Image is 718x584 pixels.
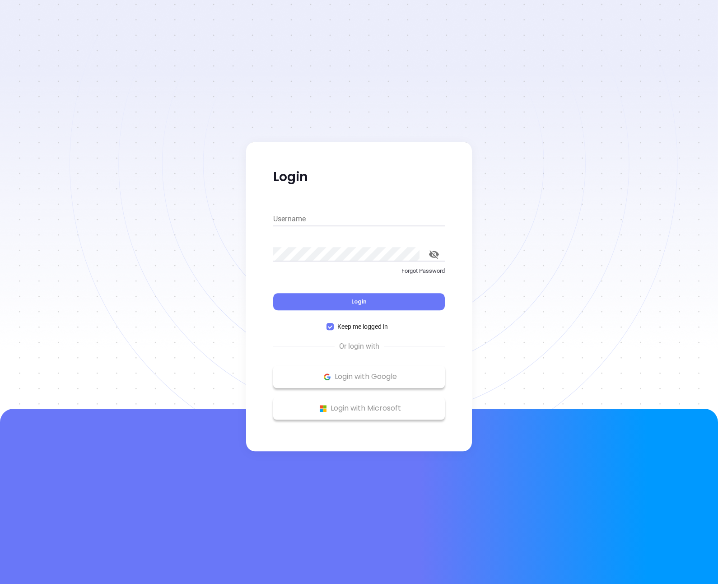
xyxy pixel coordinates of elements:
p: Login [273,169,445,185]
button: Login [273,293,445,310]
p: Login with Google [278,370,440,383]
a: Forgot Password [273,266,445,283]
img: Google Logo [322,371,333,383]
span: Login [351,298,367,305]
p: Forgot Password [273,266,445,276]
span: Or login with [335,341,384,352]
p: Login with Microsoft [278,402,440,415]
button: Microsoft Logo Login with Microsoft [273,397,445,420]
img: Microsoft Logo [317,403,329,414]
span: Keep me logged in [334,322,392,332]
button: toggle password visibility [423,243,445,265]
button: Google Logo Login with Google [273,365,445,388]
